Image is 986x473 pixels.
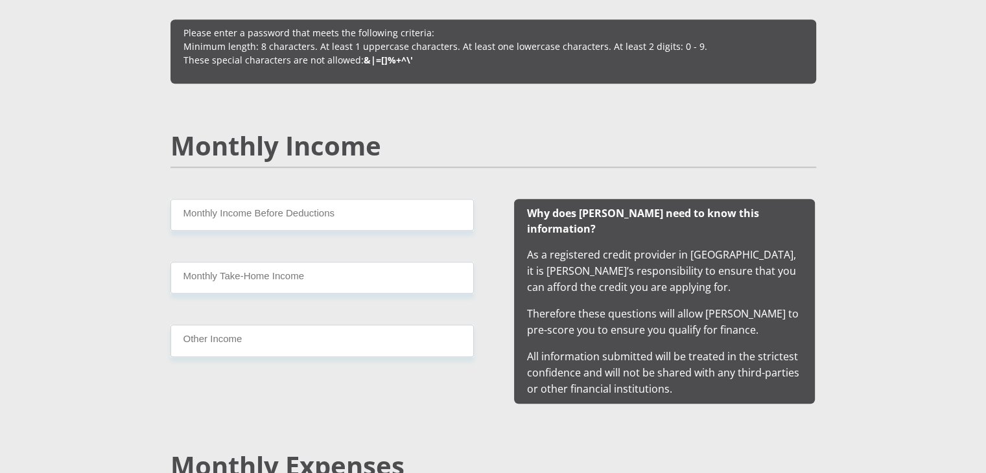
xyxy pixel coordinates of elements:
span: As a registered credit provider in [GEOGRAPHIC_DATA], it is [PERSON_NAME]’s responsibility to ens... [527,205,802,396]
input: Other Income [170,325,474,356]
b: Why does [PERSON_NAME] need to know this information? [527,206,759,236]
b: &|=[]%+^\' [364,54,413,66]
h2: Monthly Income [170,130,816,161]
p: Please enter a password that meets the following criteria: Minimum length: 8 characters. At least... [183,26,803,67]
input: Monthly Income Before Deductions [170,199,474,231]
input: Monthly Take Home Income [170,262,474,294]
